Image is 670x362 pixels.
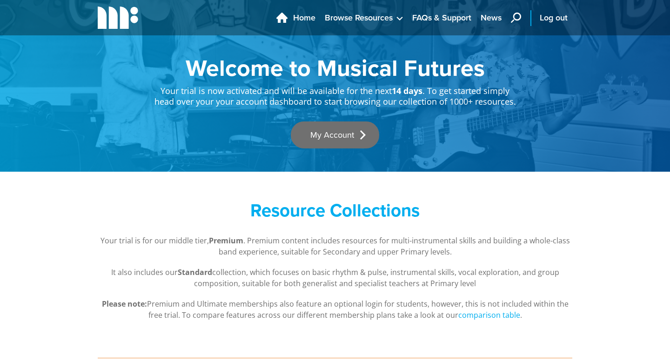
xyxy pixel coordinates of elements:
p: Premium and Ultimate memberships also feature an optional login for students, however, this is no... [98,298,572,321]
h2: Resource Collections [154,200,516,221]
h1: Welcome to Musical Futures [154,56,516,79]
span: Home [293,12,315,24]
span: FAQs & Support [412,12,471,24]
strong: 14 days [392,85,422,96]
span: Log out [540,12,568,24]
p: Your trial is for our middle tier, . Premium content includes resources for multi-instrumental sk... [98,235,572,257]
a: comparison table [458,310,520,321]
strong: Premium [209,235,243,246]
strong: Standard [178,267,212,277]
strong: Please note: [102,299,147,309]
span: Browse Resources [325,12,393,24]
span: News [481,12,502,24]
p: It also includes our collection, which focuses on basic rhythm & pulse, instrumental skills, voca... [98,267,572,289]
p: Your trial is now activated and will be available for the next . To get started simply head over ... [154,79,516,107]
a: My Account [291,121,379,148]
